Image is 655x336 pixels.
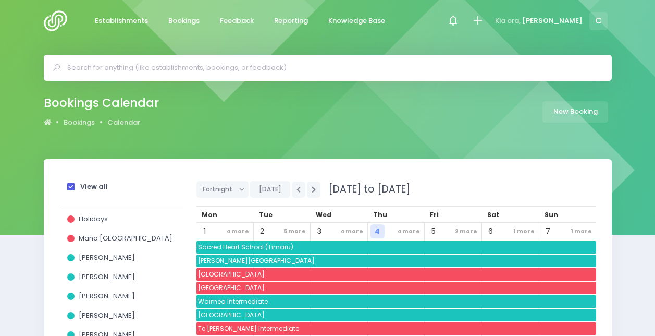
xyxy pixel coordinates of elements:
[320,11,394,31] a: Knowledge Base
[224,224,252,238] span: 4 more
[196,309,596,321] span: Southland Girls' High School
[322,182,410,196] span: [DATE] to [DATE]
[44,10,73,31] img: Logo
[67,60,597,76] input: Search for anything (like establishments, bookings, or feedback)
[426,224,440,238] span: 5
[541,224,555,238] span: 7
[107,117,140,128] a: Calendar
[79,272,135,282] span: [PERSON_NAME]
[589,12,608,30] span: C
[281,224,308,238] span: 5 more
[452,224,480,238] span: 2 more
[198,224,212,238] span: 1
[511,224,537,238] span: 1 more
[196,241,596,254] span: Sacred Heart School (Timaru)
[79,310,135,320] span: [PERSON_NAME]
[545,210,558,219] span: Sun
[338,224,366,238] span: 4 more
[522,16,583,26] span: [PERSON_NAME]
[220,16,254,26] span: Feedback
[196,295,596,308] span: Waimea Intermediate
[370,224,385,238] span: 4
[86,11,157,31] a: Establishments
[373,210,387,219] span: Thu
[196,181,249,198] button: Fortnight
[259,210,273,219] span: Tue
[495,16,521,26] span: Kia ora,
[160,11,208,31] a: Bookings
[203,182,235,197] span: Fortnight
[274,16,308,26] span: Reporting
[316,210,331,219] span: Wed
[79,291,135,301] span: [PERSON_NAME]
[250,181,290,198] button: [DATE]
[79,233,172,243] span: Mana [GEOGRAPHIC_DATA]
[95,16,148,26] span: Establishments
[196,322,596,335] span: Te Oraka Shirley Intermediate
[568,224,595,238] span: 1 more
[80,182,108,191] strong: View all
[196,268,596,281] span: Rakaia School
[394,224,423,238] span: 4 more
[202,210,217,219] span: Mon
[64,117,95,128] a: Bookings
[430,210,439,219] span: Fri
[328,16,385,26] span: Knowledge Base
[484,224,498,238] span: 6
[196,255,596,267] span: Burnham School
[79,214,108,224] span: Holidays
[168,16,200,26] span: Bookings
[487,210,499,219] span: Sat
[255,224,269,238] span: 2
[44,96,159,110] h2: Bookings Calendar
[79,253,135,262] span: [PERSON_NAME]
[312,224,326,238] span: 3
[212,11,263,31] a: Feedback
[196,282,596,294] span: Kaiapoi Borough School
[266,11,317,31] a: Reporting
[542,101,608,123] a: New Booking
